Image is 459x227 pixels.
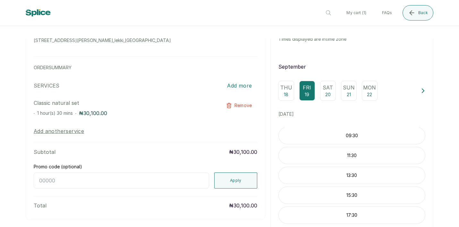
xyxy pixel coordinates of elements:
[279,152,425,159] p: 11:30
[323,84,333,91] p: Sat
[279,212,425,218] p: 17:30
[279,192,425,198] p: 15:30
[34,37,171,44] p: [STREET_ADDRESS][PERSON_NAME] , lekki , [GEOGRAPHIC_DATA]
[279,132,425,139] p: 09:30
[34,148,55,156] p: Subtotal
[418,10,428,15] span: Back
[377,5,397,21] button: FAQs
[367,91,372,98] p: 22
[229,148,257,156] p: ₦30,100.00
[79,109,107,117] p: ₦30,100.00
[221,99,257,112] button: Remove
[325,91,331,98] p: 20
[343,84,355,91] p: Sun
[279,172,425,179] p: 13:30
[303,84,311,91] p: Fri
[34,164,82,170] label: Promo code (optional)
[37,110,73,116] span: 1 hour(s) 30 mins
[278,111,425,117] p: [DATE]
[34,172,209,189] input: 00000
[347,91,351,98] p: 21
[34,202,47,209] p: Total
[214,172,257,189] button: Apply
[34,127,84,135] button: Add anotherservice
[234,102,252,109] span: Remove
[229,202,257,209] p: ₦30,100.00
[34,109,212,117] div: · ·
[222,79,257,93] button: Add more
[34,99,212,107] p: Classic natural set
[403,5,433,21] button: Back
[34,82,59,89] p: SERVICES
[34,64,257,71] p: ORDER SUMMARY
[363,84,376,91] p: Mon
[341,5,371,21] button: My cart (1)
[305,91,309,98] p: 19
[280,84,292,91] p: Thu
[278,36,346,42] p: Times displayed are in time zone
[278,63,425,71] p: September
[284,91,288,98] p: 18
